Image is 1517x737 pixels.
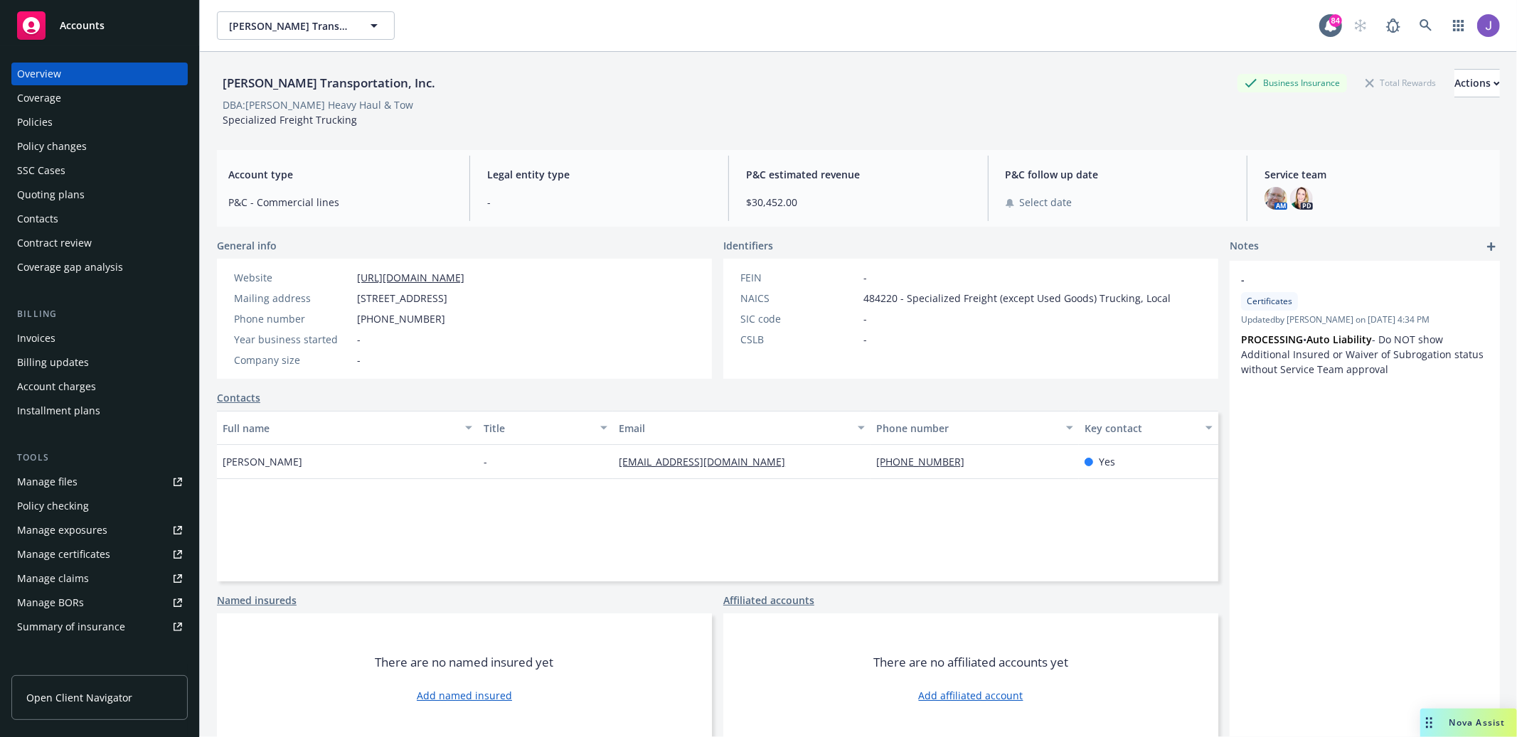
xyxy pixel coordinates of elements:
a: Installment plans [11,399,188,422]
a: [URL][DOMAIN_NAME] [357,271,464,284]
div: Phone number [234,311,351,326]
a: Manage claims [11,567,188,590]
span: There are no affiliated accounts yet [873,654,1068,671]
span: $30,452.00 [746,195,970,210]
span: Account type [228,167,452,182]
a: Add named insured [417,688,512,703]
div: SIC code [740,311,858,326]
a: SSC Cases [11,159,188,182]
span: - [484,454,487,469]
div: SSC Cases [17,159,65,182]
a: Manage files [11,470,188,493]
div: Manage certificates [17,543,110,566]
span: Legal entity type [487,167,711,182]
span: Specialized Freight Trucking [223,113,357,127]
span: P&C estimated revenue [746,167,970,182]
div: Full name [223,421,457,436]
a: Accounts [11,6,188,45]
a: Contacts [217,390,260,405]
img: photo [1265,187,1287,210]
div: Business Insurance [1237,74,1347,92]
span: - [863,311,867,326]
div: Installment plans [17,399,100,422]
strong: Auto Liability [1306,333,1372,346]
div: Email [619,421,849,436]
span: P&C follow up date [1006,167,1230,182]
a: Contract review [11,232,188,254]
img: photo [1290,187,1313,210]
div: 84 [1329,14,1342,27]
a: Report a Bug [1379,11,1407,40]
div: Manage BORs [17,591,84,614]
div: Policy changes [17,135,87,158]
a: Contacts [11,208,188,230]
span: [PHONE_NUMBER] [357,311,445,326]
span: - [863,332,867,347]
div: Website [234,270,351,285]
div: Key contact [1085,421,1197,436]
div: Coverage gap analysis [17,256,123,279]
a: Coverage gap analysis [11,256,188,279]
div: Contacts [17,208,58,230]
a: Start snowing [1346,11,1375,40]
button: Nova Assist [1420,709,1517,737]
span: [PERSON_NAME] [223,454,302,469]
div: Billing [11,307,188,321]
a: Billing updates [11,351,188,374]
a: Coverage [11,87,188,109]
div: Tools [11,451,188,465]
button: Title [478,411,614,445]
div: Mailing address [234,291,351,306]
div: Actions [1454,70,1500,97]
button: Key contact [1079,411,1218,445]
span: Nova Assist [1449,716,1506,728]
div: Policies [17,111,53,134]
div: Summary of insurance [17,615,125,638]
a: Invoices [11,327,188,350]
div: Coverage [17,87,61,109]
span: Yes [1099,454,1115,469]
a: Affiliated accounts [723,593,814,608]
div: Drag to move [1420,709,1438,737]
span: There are no named insured yet [376,654,554,671]
a: Named insureds [217,593,297,608]
a: Overview [11,63,188,85]
a: [EMAIL_ADDRESS][DOMAIN_NAME] [619,455,797,468]
p: • - Do NOT show Additional Insured or Waiver of Subrogation status without Service Team approval [1241,332,1489,377]
div: Manage exposures [17,519,107,542]
div: -CertificatesUpdatedby [PERSON_NAME] on [DATE] 4:34 PMPROCESSING•Auto Liability- Do NOT show Addi... [1230,261,1500,388]
span: [STREET_ADDRESS] [357,291,447,306]
img: photo [1477,14,1500,37]
button: [PERSON_NAME] Transportation, Inc. [217,11,395,40]
span: Select date [1020,195,1072,210]
a: [PHONE_NUMBER] [876,455,976,468]
span: Certificates [1247,295,1292,308]
div: Title [484,421,592,436]
a: Manage BORs [11,591,188,614]
button: Full name [217,411,478,445]
div: Phone number [876,421,1058,436]
a: Manage certificates [11,543,188,566]
a: Search [1412,11,1440,40]
a: add [1483,238,1500,255]
span: Notes [1230,238,1259,255]
a: Policies [11,111,188,134]
a: Quoting plans [11,183,188,206]
div: CSLB [740,332,858,347]
a: Manage exposures [11,519,188,542]
a: Policy checking [11,495,188,517]
a: Add affiliated account [919,688,1023,703]
span: - [863,270,867,285]
div: Contract review [17,232,92,254]
div: Manage claims [17,567,89,590]
span: Accounts [60,20,105,31]
span: Updated by [PERSON_NAME] on [DATE] 4:34 PM [1241,313,1489,326]
div: Billing updates [17,351,89,374]
div: Policy checking [17,495,89,517]
button: Actions [1454,69,1500,97]
span: [PERSON_NAME] Transportation, Inc. [229,18,352,33]
a: Policy changes [11,135,188,158]
span: General info [217,238,277,253]
div: Year business started [234,332,351,347]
